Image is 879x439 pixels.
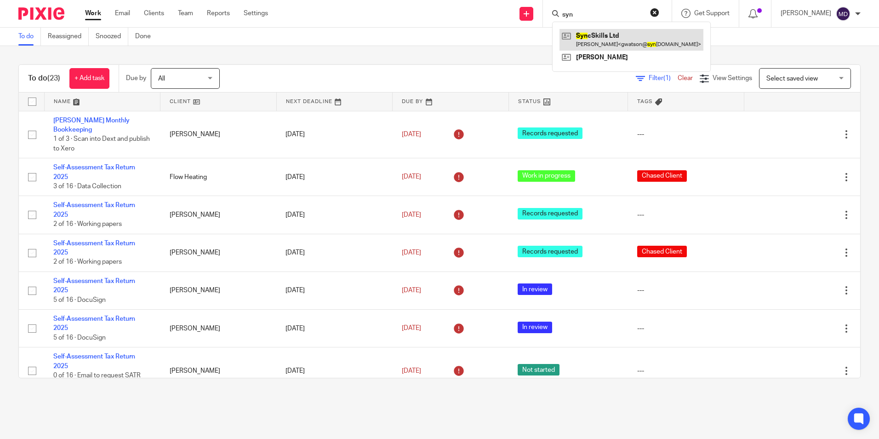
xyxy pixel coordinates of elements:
a: Snoozed [96,28,128,46]
a: Self-Assessment Tax Return 2025 [53,240,135,256]
span: (1) [663,75,671,81]
div: --- [637,130,735,139]
a: Clients [144,9,164,18]
img: Pixie [18,7,64,20]
a: Clear [678,75,693,81]
td: [PERSON_NAME] [160,196,277,234]
a: Self-Assessment Tax Return 2025 [53,353,135,369]
a: Done [135,28,158,46]
button: Clear [650,8,659,17]
a: [PERSON_NAME] Monthly Bookkeeping [53,117,130,133]
span: [DATE] [402,325,421,332]
span: Not started [518,364,559,375]
a: Settings [244,9,268,18]
td: [PERSON_NAME] [160,111,277,158]
td: [DATE] [276,310,393,347]
td: [DATE] [276,196,393,234]
h1: To do [28,74,60,83]
span: 2 of 16 · Working papers [53,259,122,266]
span: Work in progress [518,170,575,182]
span: [DATE] [402,174,421,180]
span: [DATE] [402,212,421,218]
div: --- [637,286,735,295]
td: [DATE] [276,234,393,271]
span: Chased Client [637,170,687,182]
a: To do [18,28,41,46]
a: Reassigned [48,28,89,46]
td: [PERSON_NAME] [160,234,277,271]
td: [DATE] [276,347,393,395]
span: In review [518,322,552,333]
span: 2 of 16 · Working papers [53,221,122,227]
a: Reports [207,9,230,18]
span: [DATE] [402,287,421,294]
a: Team [178,9,193,18]
td: Flow Heating [160,158,277,196]
a: Self-Assessment Tax Return 2025 [53,316,135,331]
div: --- [637,210,735,219]
span: All [158,75,165,82]
input: Search [561,11,644,19]
a: Self-Assessment Tax Return 2025 [53,164,135,180]
span: Get Support [694,10,730,17]
img: svg%3E [836,6,850,21]
td: [PERSON_NAME] [160,310,277,347]
a: Work [85,9,101,18]
td: [DATE] [276,158,393,196]
td: [DATE] [276,271,393,309]
span: View Settings [713,75,752,81]
a: + Add task [69,68,109,89]
span: Records requested [518,127,582,139]
span: 5 of 16 · DocuSign [53,335,106,341]
span: 3 of 16 · Data Collection [53,183,121,190]
td: [PERSON_NAME] [160,347,277,395]
td: [PERSON_NAME] [160,271,277,309]
span: Select saved view [766,75,818,82]
span: [DATE] [402,249,421,256]
span: [DATE] [402,131,421,138]
span: 0 of 16 · Email to request SATR information [53,372,141,388]
span: Filter [649,75,678,81]
div: --- [637,366,735,375]
span: Records requested [518,246,582,257]
span: 5 of 16 · DocuSign [53,297,106,303]
a: Self-Assessment Tax Return 2025 [53,278,135,294]
span: In review [518,283,552,295]
p: Due by [126,74,146,83]
span: Chased Client [637,246,687,257]
span: 1 of 3 · Scan into Dext and publish to Xero [53,136,150,152]
span: [DATE] [402,368,421,374]
td: [DATE] [276,111,393,158]
a: Self-Assessment Tax Return 2025 [53,202,135,218]
p: [PERSON_NAME] [781,9,831,18]
div: --- [637,324,735,333]
span: Records requested [518,208,582,219]
span: Tags [637,99,653,104]
span: (23) [47,75,60,82]
a: Email [115,9,130,18]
